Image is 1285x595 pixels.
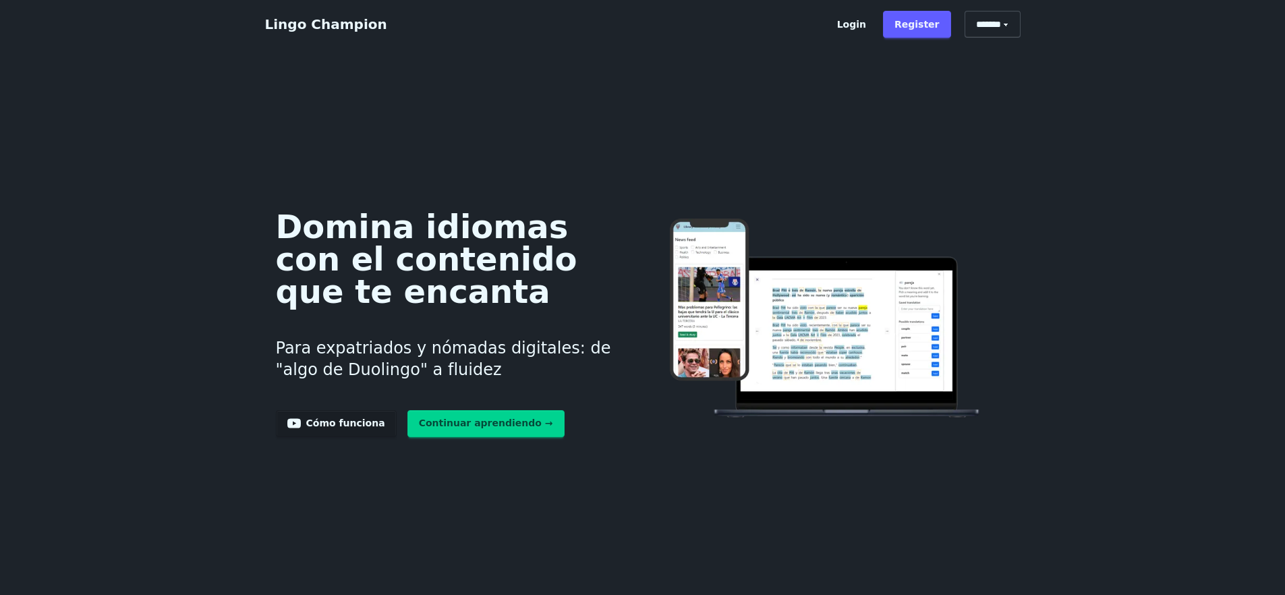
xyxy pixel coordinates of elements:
[276,321,622,397] h3: Para expatriados y nómadas digitales: de "algo de Duolingo" a fluidez
[276,210,622,308] h1: Domina idiomas con el contenido que te encanta
[826,11,878,38] a: Login
[265,16,387,32] a: Lingo Champion
[883,11,951,38] a: Register
[407,410,565,437] a: Continuar aprendiendo →
[276,410,397,437] a: Cómo funciona
[643,219,1009,420] img: Aprende idiomas en línea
